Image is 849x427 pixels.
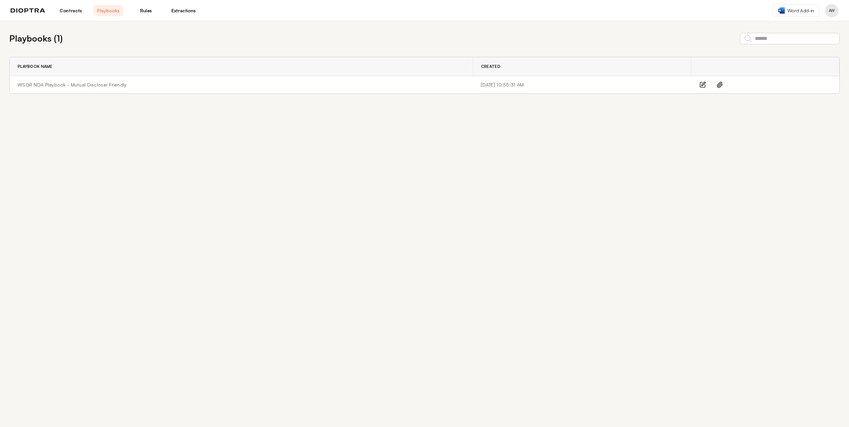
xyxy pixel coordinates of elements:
[18,64,53,69] span: Playbook Name
[787,7,814,14] span: Word Add-in
[9,32,63,45] h2: Playbooks ( 1 )
[11,8,45,13] img: logo
[56,5,85,16] a: Contracts
[778,7,785,14] img: word
[93,5,123,16] a: Playbooks
[169,5,198,16] a: Extractions
[825,4,838,17] button: Profile menu
[473,76,691,94] td: [DATE] 10:55:31 AM
[772,4,820,17] a: Word Add-in
[131,5,161,16] a: Rules
[481,64,500,69] span: Created
[18,81,127,88] a: WSGR NDA Playbook - Mutual Discloser Friendly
